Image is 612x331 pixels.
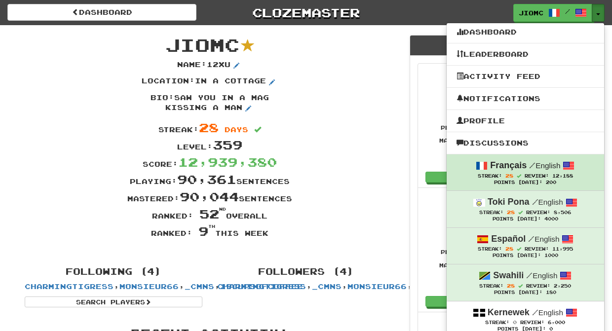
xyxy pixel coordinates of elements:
[439,206,558,219] div: Streak:
[17,171,402,188] div: Playing: sentences
[447,228,604,264] a: Español /English Streak: 28 Review: 11,995 Points [DATE]: 1000
[136,93,284,114] p: Bio : saw you in a mag kissing a man
[177,60,242,72] p: Name : 12xu
[25,267,202,277] h4: Following (4)
[507,209,515,215] span: 28
[439,133,558,146] div: Mastered sentences
[25,296,202,307] a: Search Players
[180,189,239,204] span: 90,044
[479,210,503,215] span: Streak:
[505,173,513,179] span: 28
[447,114,604,127] a: Profile
[532,308,538,317] span: /
[142,76,278,88] p: Location : in a cottage
[210,262,402,292] div: , , ,
[507,283,515,289] span: 28
[199,206,226,221] span: 52
[312,282,342,291] a: _cmns
[208,224,215,229] sup: th
[526,271,533,280] span: /
[525,246,549,252] span: Review:
[225,125,248,134] span: days
[447,191,604,227] a: Toki Pona /English Streak: 28 Review: 8,506 Points [DATE]: 4000
[410,36,587,56] div: Languages
[347,282,407,291] a: monsieur66
[517,174,521,178] span: Streak includes today.
[526,210,550,215] span: Review:
[17,136,402,153] div: Level:
[513,319,517,325] span: 0
[439,159,558,172] div: Ranked: this week
[554,210,571,215] span: 8,506
[554,283,571,289] span: 2,250
[526,283,550,289] span: Review:
[488,307,530,317] strong: Kernewek
[518,210,523,215] span: Streak includes today.
[447,48,604,61] a: Leaderboard
[548,320,565,325] span: 6,000
[439,146,558,159] div: Ranked: overall
[439,81,558,94] div: Streak:
[478,173,502,179] span: Streak:
[457,290,594,296] div: Points [DATE]: 180
[165,34,239,55] span: JioMc
[447,264,604,300] a: Swahili /English Streak: 28 Review: 2,250 Points [DATE]: 180
[520,320,544,325] span: Review:
[439,257,558,270] div: Mastered sentences
[425,296,572,307] a: Play
[17,153,402,171] div: Score:
[517,247,521,251] span: Streak includes today.
[457,216,594,222] div: Points [DATE]: 4000
[199,120,219,135] span: 28
[457,180,594,186] div: Points [DATE]: 200
[532,198,563,206] small: English
[425,172,572,183] a: Play
[525,173,549,179] span: Review:
[493,270,524,280] strong: Swahili
[447,154,604,190] a: Français /English Streak: 28 Review: 12,188 Points [DATE]: 200
[177,172,236,186] span: 90,361
[505,246,513,252] span: 28
[528,234,535,243] span: /
[439,244,558,257] div: Playing sentences
[439,94,558,107] div: Level:
[447,26,604,38] a: Dashboard
[519,8,543,17] span: JioMc
[513,4,592,22] a: JioMc /
[528,235,559,243] small: English
[490,160,527,170] strong: Français
[529,161,560,170] small: English
[552,173,573,179] span: 12,188
[175,245,208,255] iframe: X Post Button
[17,262,210,307] div: , , ,
[219,207,226,212] sup: nd
[439,219,558,231] div: Level:
[447,137,604,149] a: Discussions
[532,197,538,206] span: /
[7,4,196,21] a: Dashboard
[439,107,558,120] div: Score:
[491,234,526,244] strong: Español
[439,231,558,244] div: Score:
[17,119,402,136] div: Streak:
[217,267,395,277] h4: Followers (4)
[478,246,502,252] span: Streak:
[213,137,242,152] span: 359
[119,282,179,291] a: monsieur66
[178,154,277,169] span: 12,939,380
[185,282,214,291] a: _cmns
[447,92,604,105] a: Notifications
[198,223,215,238] span: 9
[17,222,402,240] div: Ranked: this week
[552,246,573,252] span: 11,995
[17,205,402,222] div: Ranked: overall
[211,245,244,255] iframe: fb:share_button Facebook Social Plugin
[17,188,402,205] div: Mastered: sentences
[565,8,570,15] span: /
[532,308,563,317] small: English
[479,283,503,289] span: Streak:
[526,271,557,280] small: English
[457,253,594,259] div: Points [DATE]: 1000
[211,4,400,21] a: Clozemaster
[25,282,114,291] a: CharmingTigress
